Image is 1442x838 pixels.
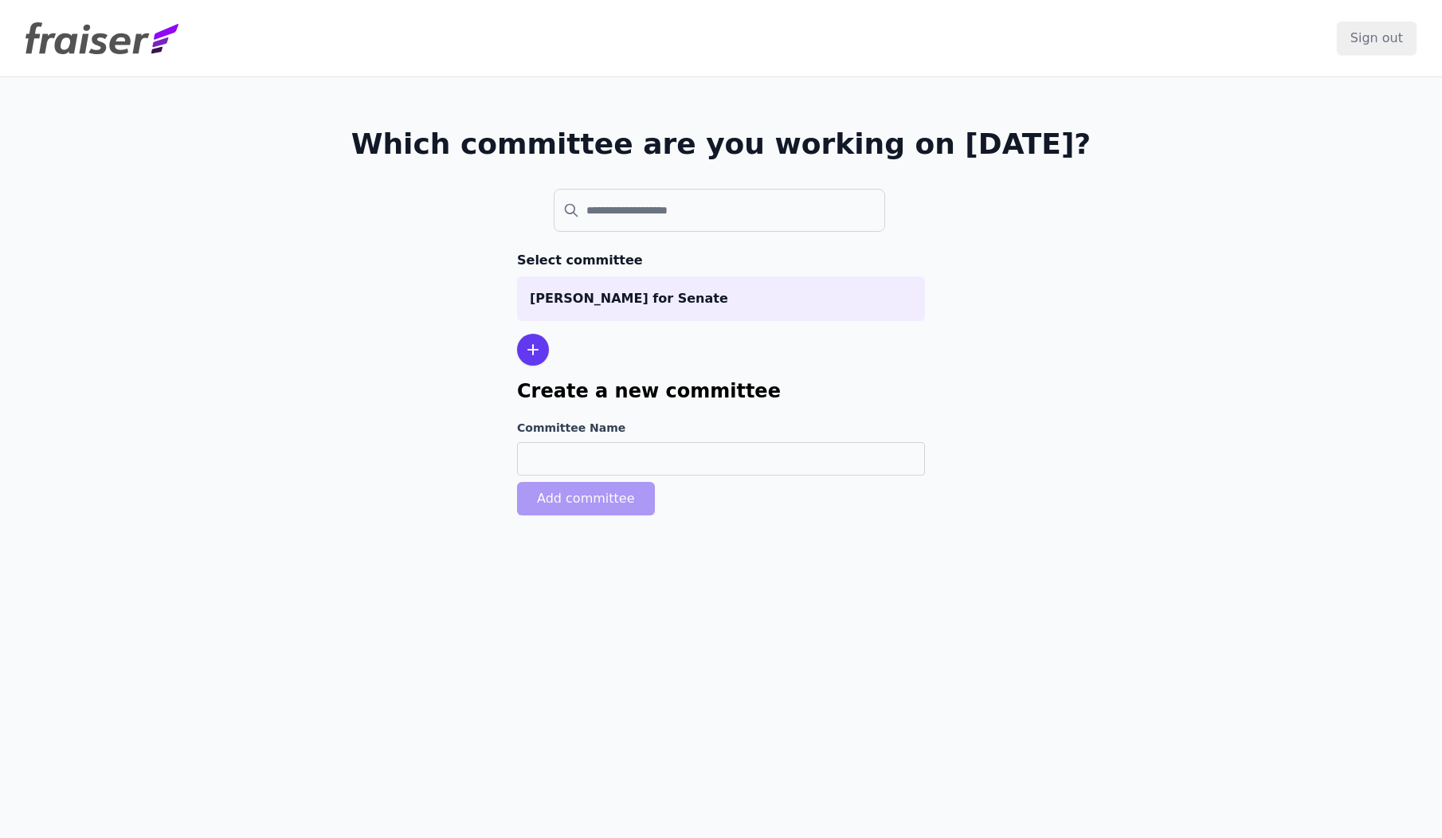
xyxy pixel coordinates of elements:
input: Sign out [1337,22,1417,55]
h1: Create a new committee [517,378,925,404]
h1: Which committee are you working on [DATE]? [351,128,1091,160]
p: [PERSON_NAME] for Senate [530,289,912,308]
a: [PERSON_NAME] for Senate [517,276,925,321]
h3: Select committee [517,251,925,270]
label: Committee Name [517,420,925,436]
img: Fraiser Logo [25,22,178,54]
